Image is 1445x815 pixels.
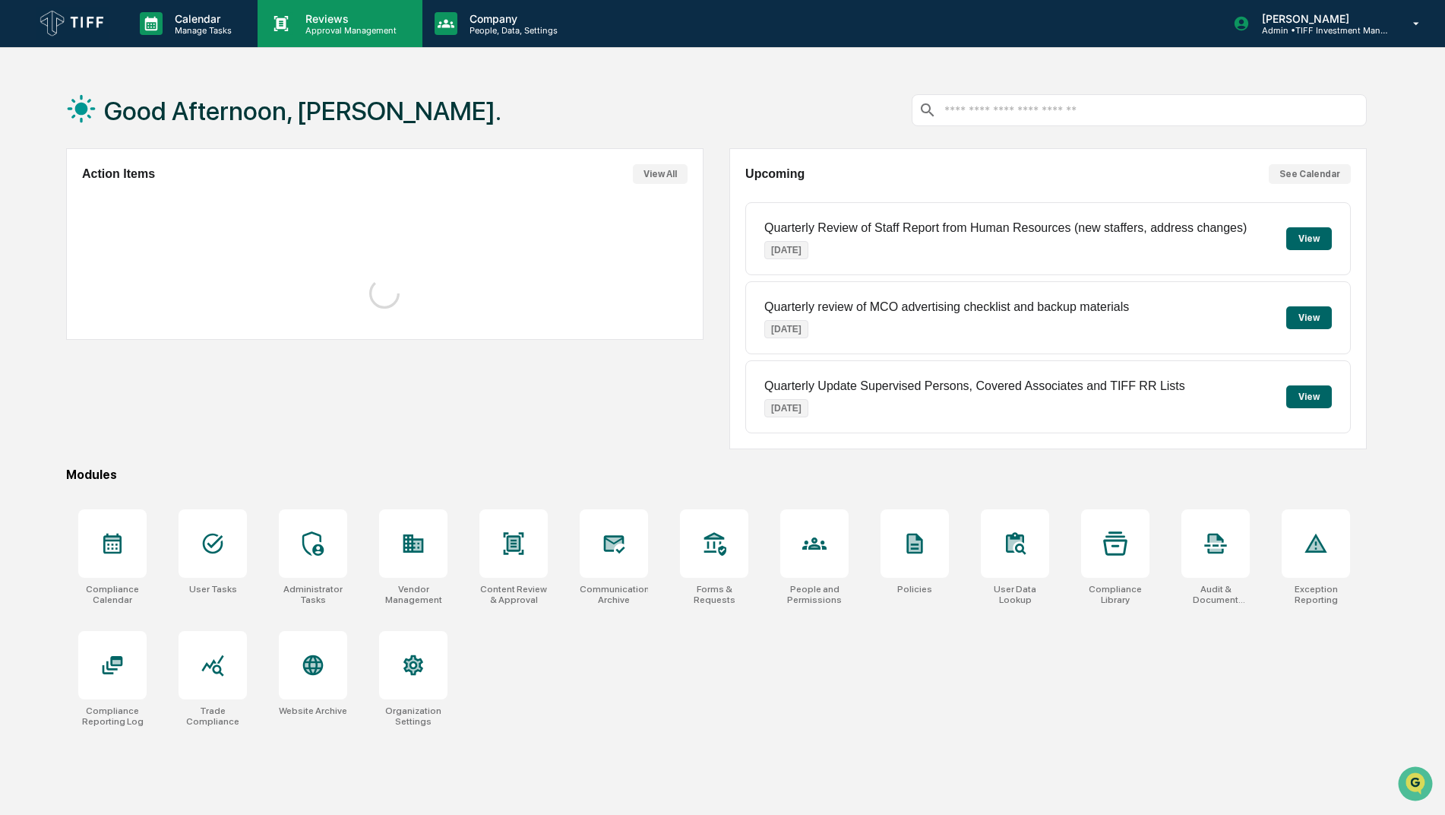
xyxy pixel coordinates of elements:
[9,214,102,242] a: 🔎Data Lookup
[457,12,565,25] p: Company
[764,241,808,259] p: [DATE]
[379,584,447,605] div: Vendor Management
[764,399,808,417] p: [DATE]
[163,25,239,36] p: Manage Tasks
[52,116,249,132] div: Start new chat
[1181,584,1250,605] div: Audit & Document Logs
[15,193,27,205] div: 🖐️
[580,584,648,605] div: Communications Archive
[82,167,155,181] h2: Action Items
[52,132,192,144] div: We're available if you need us!
[1250,25,1391,36] p: Admin • TIFF Investment Management
[125,192,188,207] span: Attestations
[293,12,404,25] p: Reviews
[1269,164,1351,184] button: See Calendar
[1286,306,1332,329] button: View
[1396,765,1437,806] iframe: Open customer support
[279,584,347,605] div: Administrator Tasks
[764,300,1129,314] p: Quarterly review of MCO advertising checklist and backup materials
[1081,584,1149,605] div: Compliance Library
[1286,385,1332,408] button: View
[479,584,548,605] div: Content Review & Approval
[279,706,347,716] div: Website Archive
[163,12,239,25] p: Calendar
[1286,227,1332,250] button: View
[1250,12,1391,25] p: [PERSON_NAME]
[15,32,277,56] p: How can we help?
[104,96,501,126] h1: Good Afternoon, [PERSON_NAME].
[30,192,98,207] span: Preclearance
[189,584,237,595] div: User Tasks
[15,222,27,234] div: 🔎
[66,468,1367,482] div: Modules
[897,584,932,595] div: Policies
[107,257,184,269] a: Powered byPylon
[780,584,849,605] div: People and Permissions
[764,320,808,338] p: [DATE]
[293,25,404,36] p: Approval Management
[457,25,565,36] p: People, Data, Settings
[110,193,122,205] div: 🗄️
[764,221,1247,235] p: Quarterly Review of Staff Report from Human Resources (new staffers, address changes)
[151,258,184,269] span: Pylon
[680,584,748,605] div: Forms & Requests
[78,584,147,605] div: Compliance Calendar
[258,121,277,139] button: Start new chat
[9,186,104,213] a: 🖐️Preclearance
[633,164,688,184] button: View All
[745,167,805,181] h2: Upcoming
[78,706,147,727] div: Compliance Reporting Log
[30,220,96,236] span: Data Lookup
[15,116,43,144] img: 1746055101610-c473b297-6a78-478c-a979-82029cc54cd1
[981,584,1049,605] div: User Data Lookup
[36,7,109,40] img: logo
[179,706,247,727] div: Trade Compliance
[1282,584,1350,605] div: Exception Reporting
[379,706,447,727] div: Organization Settings
[104,186,194,213] a: 🗄️Attestations
[764,379,1185,393] p: Quarterly Update Supervised Persons, Covered Associates and TIFF RR Lists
